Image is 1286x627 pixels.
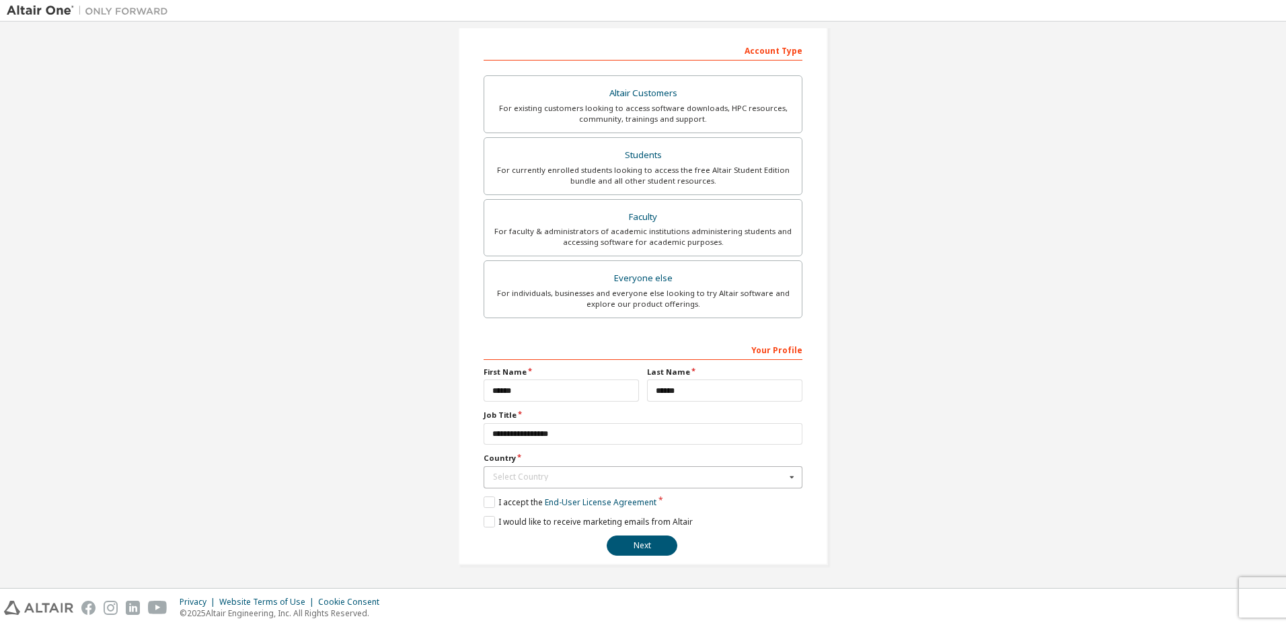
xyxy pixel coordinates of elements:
[647,367,802,377] label: Last Name
[484,39,802,61] div: Account Type
[607,536,677,556] button: Next
[492,165,794,186] div: For currently enrolled students looking to access the free Altair Student Edition bundle and all ...
[484,496,656,508] label: I accept the
[148,601,167,615] img: youtube.svg
[492,226,794,248] div: For faculty & administrators of academic institutions administering students and accessing softwa...
[484,367,639,377] label: First Name
[484,338,802,360] div: Your Profile
[484,516,693,527] label: I would like to receive marketing emails from Altair
[545,496,656,508] a: End-User License Agreement
[492,208,794,227] div: Faculty
[4,601,73,615] img: altair_logo.svg
[492,269,794,288] div: Everyone else
[104,601,118,615] img: instagram.svg
[180,597,219,607] div: Privacy
[492,84,794,103] div: Altair Customers
[493,473,786,481] div: Select Country
[81,601,96,615] img: facebook.svg
[492,288,794,309] div: For individuals, businesses and everyone else looking to try Altair software and explore our prod...
[180,607,387,619] p: © 2025 Altair Engineering, Inc. All Rights Reserved.
[492,146,794,165] div: Students
[126,601,140,615] img: linkedin.svg
[318,597,387,607] div: Cookie Consent
[219,597,318,607] div: Website Terms of Use
[7,4,175,17] img: Altair One
[484,453,802,464] label: Country
[492,103,794,124] div: For existing customers looking to access software downloads, HPC resources, community, trainings ...
[484,410,802,420] label: Job Title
